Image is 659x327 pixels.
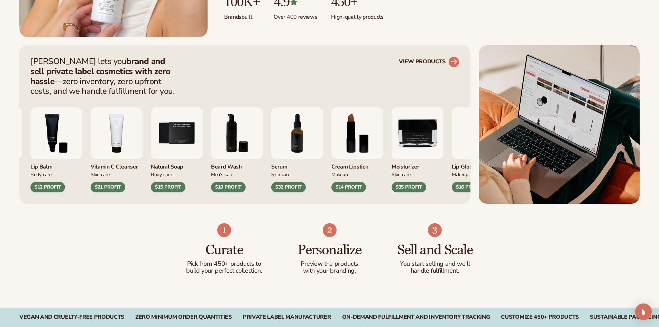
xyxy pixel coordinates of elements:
[185,261,263,274] p: Pick from 450+ products to build your perfect collection.
[452,107,504,192] div: 1 / 9
[91,159,143,171] div: Vitamin C Cleanser
[331,107,383,159] img: Luxury cream lipstick.
[271,107,323,192] div: 7 / 9
[331,182,366,192] div: $14 PROFIT
[30,159,82,171] div: Lip Balm
[396,243,474,258] h3: Sell and Scale
[30,182,65,192] div: $12 PROFIT
[271,171,323,178] div: Skin Care
[211,107,263,192] div: 6 / 9
[91,171,143,178] div: Skin Care
[211,182,246,192] div: $10 PROFIT
[151,182,185,192] div: $15 PROFIT
[452,159,504,171] div: Lip Gloss
[19,314,124,320] div: Vegan and Cruelty-Free Products
[452,171,504,178] div: Makeup
[399,56,459,67] a: VIEW PRODUCTS
[211,159,263,171] div: Beard Wash
[30,107,82,159] img: Smoothing lip balm.
[30,107,82,192] div: 3 / 9
[91,107,143,159] img: Vitamin c cleanser.
[323,223,337,237] img: Shopify Image 5
[211,171,263,178] div: Men’s Care
[224,9,260,21] p: Brands built
[331,9,383,21] p: High-quality products
[452,182,486,192] div: $16 PROFIT
[291,267,368,274] p: with your branding.
[392,182,426,192] div: $35 PROFIT
[271,107,323,159] img: Collagen and retinol serum.
[291,261,368,267] p: Preview the products
[243,314,331,320] div: PRIVATE LABEL MANUFACTURER
[135,314,232,320] div: Zero Minimum Order Quantities
[291,243,368,258] h3: Personalize
[151,107,203,159] img: Nature bar of soap.
[274,9,317,21] p: Over 400 reviews
[396,261,474,267] p: You start selling and we'll
[392,107,443,159] img: Moisturizer.
[217,223,231,237] img: Shopify Image 4
[151,171,203,178] div: Body Care
[331,107,383,192] div: 8 / 9
[151,159,203,171] div: Natural Soap
[501,314,579,320] div: CUSTOMIZE 450+ PRODUCTS
[271,159,323,171] div: Serum
[479,45,640,204] img: Shopify Image 2
[91,182,125,192] div: $21 PROFIT
[30,56,171,87] strong: brand and sell private label cosmetics with zero hassle
[185,243,263,258] h3: Curate
[392,107,443,192] div: 9 / 9
[428,223,442,237] img: Shopify Image 6
[342,314,490,320] div: On-Demand Fulfillment and Inventory Tracking
[396,267,474,274] p: handle fulfillment.
[211,107,263,159] img: Foaming beard wash.
[151,107,203,192] div: 5 / 9
[331,171,383,178] div: Makeup
[392,171,443,178] div: Skin Care
[91,107,143,192] div: 4 / 9
[30,56,179,96] p: [PERSON_NAME] lets you —zero inventory, zero upfront costs, and we handle fulfillment for you.
[452,107,504,159] img: Pink lip gloss.
[271,182,306,192] div: $32 PROFIT
[331,159,383,171] div: Cream Lipstick
[392,159,443,171] div: Moisturizer
[635,303,652,320] div: Open Intercom Messenger
[30,171,82,178] div: Body Care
